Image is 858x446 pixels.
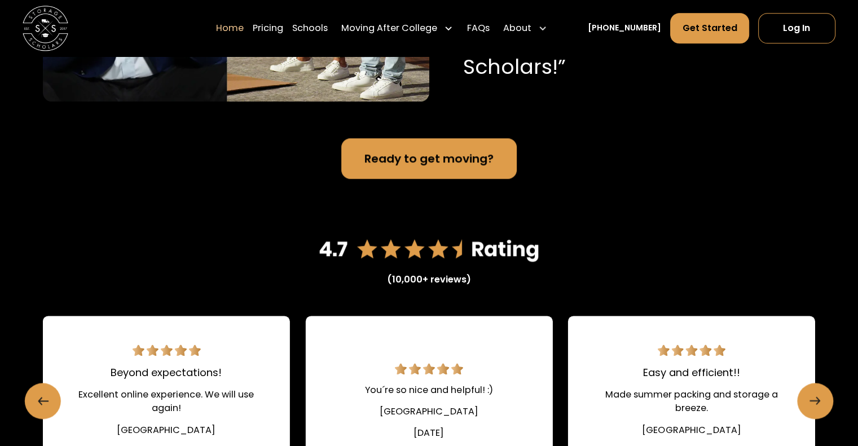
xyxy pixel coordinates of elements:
img: Storage Scholars main logo [23,6,68,51]
a: Previous slide [25,383,61,419]
a: Schools [292,12,328,44]
a: [PHONE_NUMBER] [588,23,661,34]
div: Beyond expectations! [111,365,222,380]
a: Ready to get moving? [341,138,517,179]
a: FAQs [467,12,489,44]
a: Next slide [797,383,833,419]
div: Moving After College [337,12,457,44]
img: 5 star review. [133,345,201,356]
div: Excellent online experience. We will use again! [70,388,262,415]
a: Home [216,12,244,44]
div: [GEOGRAPHIC_DATA] [117,423,215,437]
div: [GEOGRAPHIC_DATA] [642,423,741,437]
div: Ready to get moving? [364,150,494,167]
div: About [499,12,552,44]
img: 5 star review. [395,363,463,374]
img: 5 star review. [657,345,725,356]
a: Get Started [670,13,749,43]
div: Moving After College [341,21,437,35]
div: (10,000+ reviews) [387,273,471,286]
img: 4.7 star rating on Google reviews. [319,233,540,264]
div: [DATE] [413,426,444,440]
div: About [503,21,531,35]
div: You´re so nice and helpful! :) [365,383,492,397]
a: Pricing [253,12,283,44]
a: home [23,6,68,51]
div: Made summer packing and storage a breeze. [595,388,787,415]
a: Log In [758,13,835,43]
div: Easy and efficient!! [643,365,740,380]
div: [GEOGRAPHIC_DATA] [380,405,478,418]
